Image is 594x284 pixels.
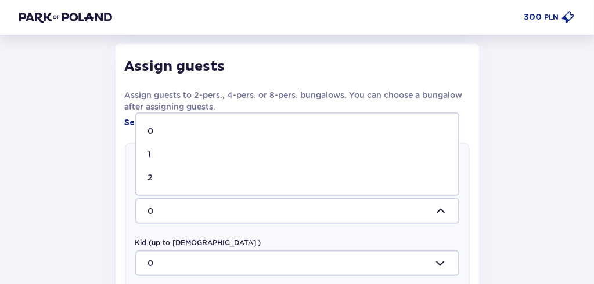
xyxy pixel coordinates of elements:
[19,12,112,23] img: Park of Poland logo
[545,12,559,23] p: PLN
[125,89,470,112] p: Assign guests to 2-pers., 4-pers. or 8-pers. bungalows. You can choose a bungalow after assigning...
[125,58,225,75] p: Assign guests
[125,117,207,129] a: See our bungalows
[135,238,261,248] label: Kid (up to [DEMOGRAPHIC_DATA].)
[524,12,542,23] p: 300
[148,125,154,137] p: 0
[148,172,153,183] p: 2
[148,148,152,160] p: 1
